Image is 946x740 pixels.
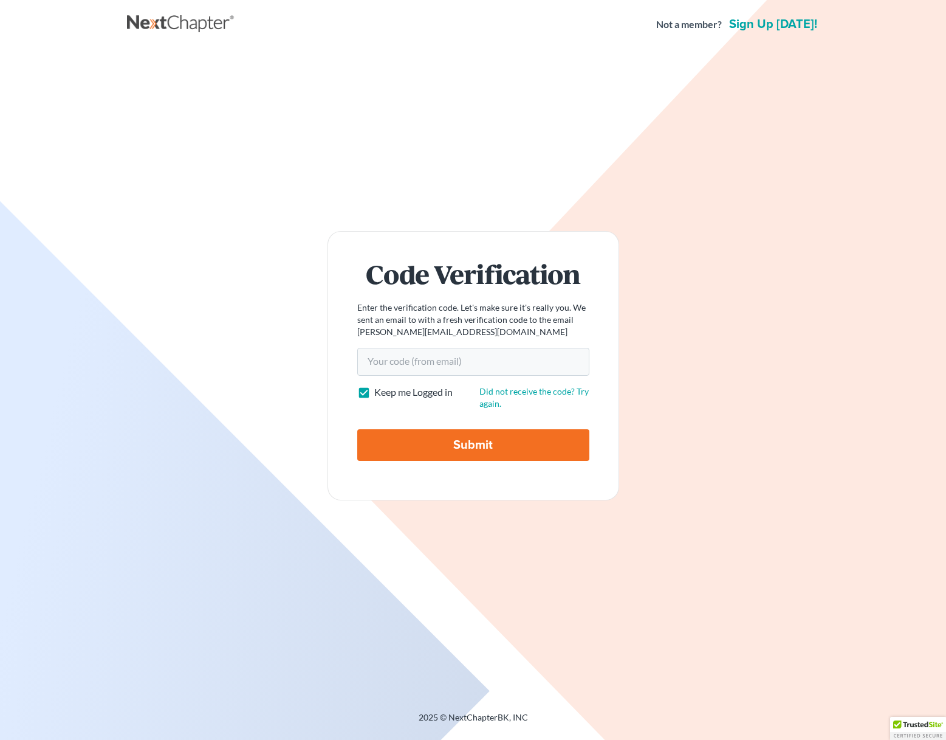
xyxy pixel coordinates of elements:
a: Sign up [DATE]! [727,18,820,30]
label: Keep me Logged in [374,386,453,399]
input: Submit [357,429,589,461]
div: TrustedSite Certified [890,717,946,740]
strong: Not a member? [656,18,722,32]
p: Enter the verification code. Let's make sure it's really you. We sent an email to with a fresh ve... [357,302,589,338]
a: Did not receive the code? Try again. [479,386,589,409]
div: 2025 © NextChapterBK, INC [127,711,820,733]
input: Your code (from email) [357,348,589,376]
h1: Code Verification [357,261,589,287]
